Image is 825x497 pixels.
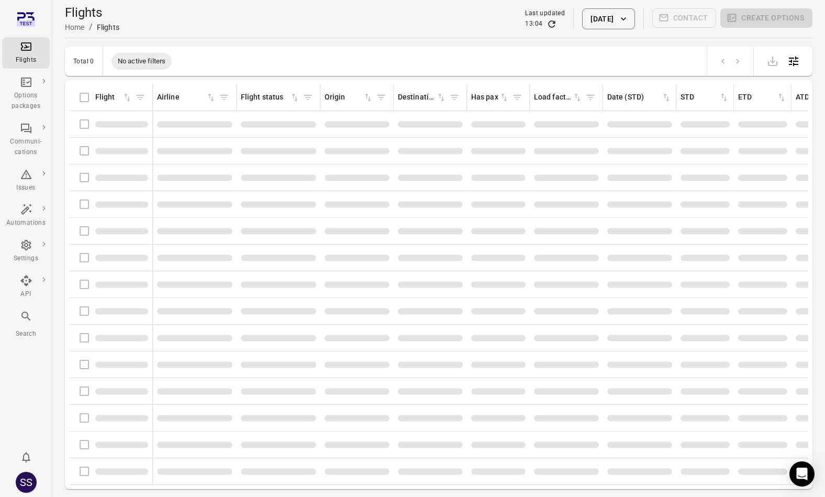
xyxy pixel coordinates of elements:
div: Sort by destination in ascending order [398,92,447,103]
div: Issues [6,183,46,193]
span: Filter by airline [216,90,232,105]
span: Filter by flight [132,90,148,105]
div: Last updated [525,8,565,19]
div: 13:04 [525,19,542,29]
span: Filter by flight status [300,90,316,105]
a: Issues [2,165,50,196]
a: Settings [2,236,50,267]
span: Filter by load factor [583,90,598,105]
div: SS [16,472,37,493]
div: Flights [97,22,119,32]
h1: Flights [65,4,119,21]
span: Please make a selection to create communications [652,8,717,29]
a: Automations [2,200,50,231]
a: Communi-cations [2,119,50,161]
span: Please make a selection to export [762,56,783,65]
li: / [89,21,93,34]
div: Sort by origin in ascending order [325,92,373,103]
a: Options packages [2,73,50,115]
a: Home [65,23,85,31]
div: Sort by airline in ascending order [157,92,216,103]
nav: Breadcrumbs [65,21,119,34]
div: Total 0 [73,58,94,65]
div: Sort by STD in ascending order [681,92,729,103]
div: Sort by flight status in ascending order [241,92,300,103]
span: No active filters [112,56,172,67]
div: Options packages [6,91,46,112]
div: Sort by date (STD) in ascending order [607,92,672,103]
div: Sort by flight in ascending order [95,92,132,103]
nav: pagination navigation [716,54,745,68]
a: Flights [2,37,50,69]
button: Sandra Sigurdardottir [12,468,41,497]
div: Search [6,329,46,339]
span: Please make a selection to create an option package [720,8,812,29]
div: Settings [6,253,46,264]
span: Filter by has pax [509,90,525,105]
div: Flights [6,55,46,65]
div: Sort by ETD in ascending order [738,92,787,103]
div: Sort by load factor in ascending order [534,92,583,103]
button: Search [2,307,50,342]
div: Automations [6,218,46,228]
button: Notifications [16,447,37,468]
div: Communi-cations [6,137,46,158]
button: [DATE] [582,8,634,29]
div: API [6,289,46,300]
a: API [2,271,50,303]
button: Refresh data [547,19,557,29]
button: Open table configuration [783,51,804,72]
div: Open Intercom Messenger [789,461,815,487]
span: Filter by destination [447,90,462,105]
span: Filter by origin [373,90,389,105]
div: Sort by has pax in ascending order [471,92,509,103]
